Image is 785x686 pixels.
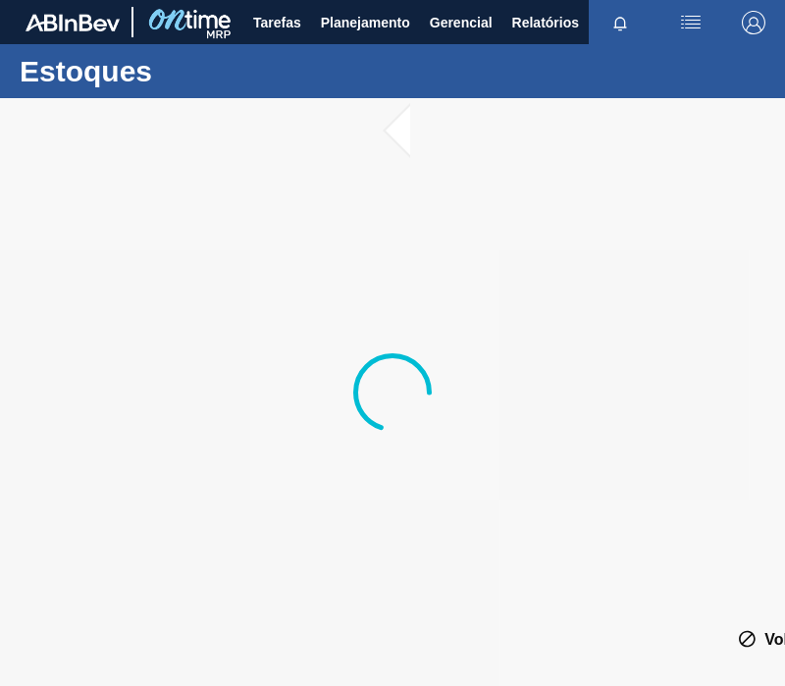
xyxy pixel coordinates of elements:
[512,11,579,34] span: Relatórios
[742,11,765,34] img: Logout
[589,9,652,36] button: Notificações
[26,14,120,31] img: TNhmsLtSVTkK8tSr43FrP2fwEKptu5GPRR3wAAAABJRU5ErkJggg==
[20,60,368,82] h1: Estoques
[430,11,493,34] span: Gerencial
[679,11,703,34] img: userActions
[253,11,301,34] span: Tarefas
[321,11,410,34] span: Planejamento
